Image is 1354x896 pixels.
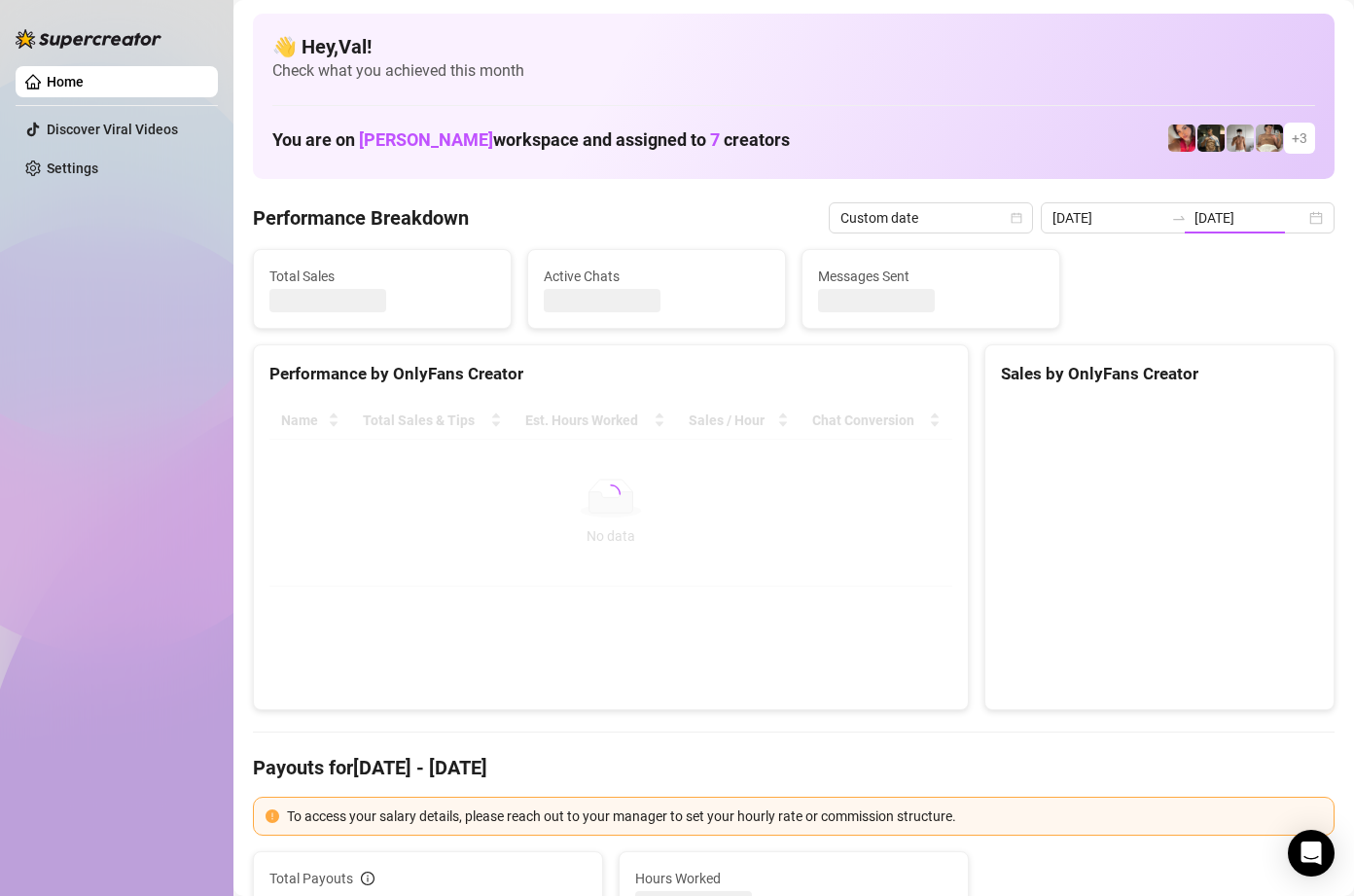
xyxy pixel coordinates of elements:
div: Sales by OnlyFans Creator [1001,361,1318,387]
span: to [1171,210,1187,226]
h1: You are on workspace and assigned to creators [272,129,790,151]
a: Settings [47,161,98,176]
img: Vanessa [1168,125,1195,152]
span: calendar [1011,212,1022,224]
span: [PERSON_NAME] [359,129,493,150]
span: Messages Sent [818,266,1044,287]
span: swap-right [1171,210,1187,226]
span: Total Payouts [269,868,353,889]
h4: 👋 Hey, Val ! [272,33,1315,60]
span: Check what you achieved this month [272,60,1315,82]
a: Discover Viral Videos [47,122,178,137]
a: Home [47,74,84,90]
span: 7 [710,129,720,150]
div: To access your salary details, please reach out to your manager to set your hourly rate or commis... [287,806,1322,827]
input: Start date [1052,207,1163,229]
h4: Performance Breakdown [253,204,469,232]
span: exclamation-circle [266,809,279,823]
input: End date [1194,207,1305,229]
span: Total Sales [269,266,495,287]
span: info-circle [361,872,374,885]
img: logo-BBDzfeDw.svg [16,29,161,49]
span: Custom date [840,203,1021,233]
img: Tony [1197,125,1225,152]
span: Active Chats [544,266,769,287]
div: Performance by OnlyFans Creator [269,361,952,387]
span: Hours Worked [635,868,952,889]
span: loading [598,481,624,506]
span: + 3 [1292,127,1307,149]
div: Open Intercom Messenger [1288,830,1335,877]
img: Aussieboy_jfree [1256,125,1283,152]
h4: Payouts for [DATE] - [DATE] [253,754,1335,781]
img: aussieboy_j [1227,125,1254,152]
